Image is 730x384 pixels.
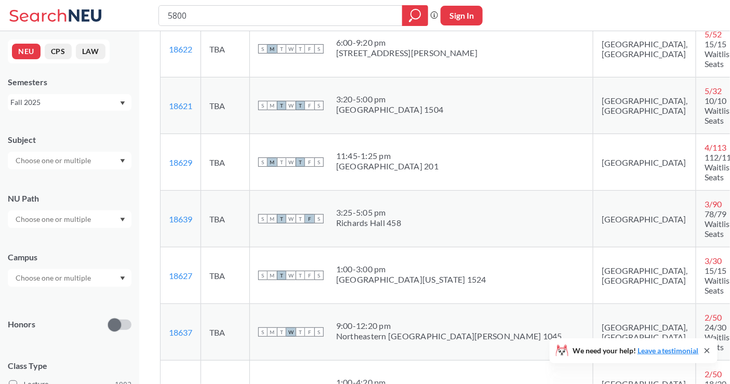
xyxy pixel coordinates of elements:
[277,327,286,337] span: T
[573,347,699,354] span: We need your help!
[258,44,268,54] span: S
[201,247,250,304] td: TBA
[409,8,421,23] svg: magnifying glass
[286,157,296,167] span: W
[336,104,444,115] div: [GEOGRAPHIC_DATA] 1504
[8,251,131,263] div: Campus
[8,134,131,145] div: Subject
[201,134,250,191] td: TBA
[258,214,268,223] span: S
[76,44,105,59] button: LAW
[305,44,314,54] span: F
[268,44,277,54] span: M
[336,207,401,218] div: 3:25 - 5:05 pm
[10,213,98,226] input: Choose one or multiple
[336,37,477,48] div: 6:00 - 9:20 pm
[277,157,286,167] span: T
[169,44,192,54] a: 18622
[705,86,722,96] span: 5 / 32
[305,271,314,280] span: F
[314,44,324,54] span: S
[258,327,268,337] span: S
[268,214,277,223] span: M
[277,271,286,280] span: T
[336,321,562,331] div: 9:00 - 12:20 pm
[314,157,324,167] span: S
[277,214,286,223] span: T
[593,191,696,247] td: [GEOGRAPHIC_DATA]
[45,44,72,59] button: CPS
[120,276,125,281] svg: Dropdown arrow
[8,193,131,204] div: NU Path
[336,151,439,161] div: 11:45 - 1:25 pm
[336,218,401,228] div: Richards Hall 458
[336,94,444,104] div: 3:20 - 5:00 pm
[314,327,324,337] span: S
[169,327,192,337] a: 18637
[8,94,131,111] div: Fall 2025Dropdown arrow
[169,214,192,224] a: 18639
[10,154,98,167] input: Choose one or multiple
[336,274,486,285] div: [GEOGRAPHIC_DATA][US_STATE] 1524
[296,327,305,337] span: T
[167,7,395,24] input: Class, professor, course number, "phrase"
[268,327,277,337] span: M
[286,327,296,337] span: W
[296,214,305,223] span: T
[314,214,324,223] span: S
[336,161,439,171] div: [GEOGRAPHIC_DATA] 201
[705,199,722,209] span: 3 / 90
[305,327,314,337] span: F
[8,269,131,287] div: Dropdown arrow
[268,101,277,110] span: M
[593,304,696,361] td: [GEOGRAPHIC_DATA], [GEOGRAPHIC_DATA]
[201,191,250,247] td: TBA
[8,210,131,228] div: Dropdown arrow
[8,319,35,330] p: Honors
[705,142,726,152] span: 4 / 113
[705,312,722,322] span: 2 / 50
[169,101,192,111] a: 18621
[296,157,305,167] span: T
[120,101,125,105] svg: Dropdown arrow
[441,6,483,25] button: Sign In
[402,5,428,26] div: magnifying glass
[268,271,277,280] span: M
[296,44,305,54] span: T
[705,29,722,39] span: 5 / 52
[314,101,324,110] span: S
[296,271,305,280] span: T
[268,157,277,167] span: M
[8,152,131,169] div: Dropdown arrow
[593,21,696,77] td: [GEOGRAPHIC_DATA], [GEOGRAPHIC_DATA]
[169,271,192,281] a: 18627
[8,76,131,88] div: Semesters
[305,101,314,110] span: F
[120,218,125,222] svg: Dropdown arrow
[258,271,268,280] span: S
[336,264,486,274] div: 1:00 - 3:00 pm
[277,101,286,110] span: T
[12,44,41,59] button: NEU
[705,369,722,379] span: 2 / 50
[201,21,250,77] td: TBA
[296,101,305,110] span: T
[258,157,268,167] span: S
[305,214,314,223] span: F
[336,331,562,341] div: Northeastern [GEOGRAPHIC_DATA][PERSON_NAME] 1045
[286,214,296,223] span: W
[593,247,696,304] td: [GEOGRAPHIC_DATA], [GEOGRAPHIC_DATA]
[120,159,125,163] svg: Dropdown arrow
[10,272,98,284] input: Choose one or multiple
[286,44,296,54] span: W
[336,48,477,58] div: [STREET_ADDRESS][PERSON_NAME]
[593,77,696,134] td: [GEOGRAPHIC_DATA], [GEOGRAPHIC_DATA]
[201,77,250,134] td: TBA
[593,134,696,191] td: [GEOGRAPHIC_DATA]
[258,101,268,110] span: S
[8,360,131,372] span: Class Type
[286,271,296,280] span: W
[201,304,250,361] td: TBA
[286,101,296,110] span: W
[705,256,722,266] span: 3 / 30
